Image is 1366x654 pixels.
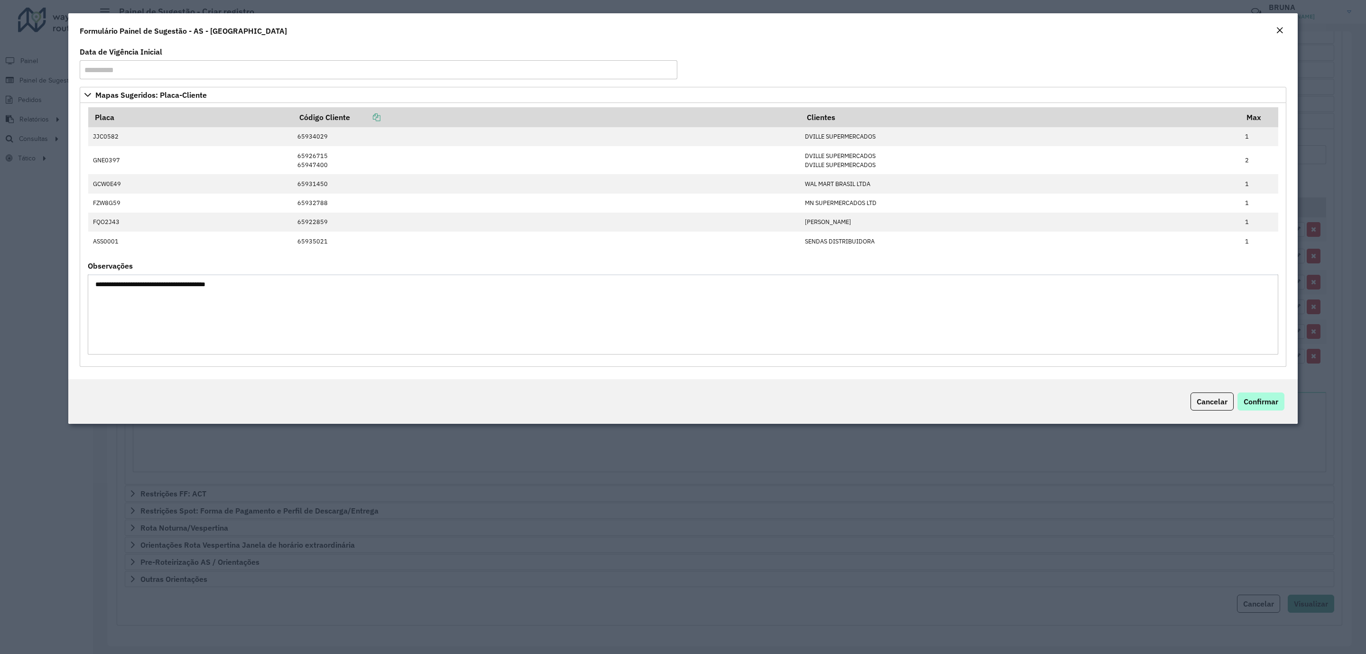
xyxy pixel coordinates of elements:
[1240,146,1278,174] td: 2
[95,91,207,99] span: Mapas Sugeridos: Placa-Cliente
[1191,392,1234,411] button: Cancelar
[293,194,800,213] td: 65932788
[1197,397,1228,406] span: Cancelar
[88,232,293,251] td: ASS0001
[80,25,287,37] h4: Formulário Painel de Sugestão - AS - [GEOGRAPHIC_DATA]
[293,127,800,146] td: 65934029
[293,213,800,232] td: 65922859
[1240,232,1278,251] td: 1
[88,146,293,174] td: GNE0397
[80,103,1286,367] div: Mapas Sugeridos: Placa-Cliente
[1244,397,1278,406] span: Confirmar
[800,107,1240,127] th: Clientes
[1240,174,1278,193] td: 1
[800,194,1240,213] td: MN SUPERMERCADOS LTD
[1273,25,1286,37] button: Close
[293,107,800,127] th: Código Cliente
[88,213,293,232] td: FQO2J43
[800,232,1240,251] td: SENDAS DISTRIBUIDORA
[88,107,293,127] th: Placa
[80,46,162,57] label: Data de Vigência Inicial
[80,87,1286,103] a: Mapas Sugeridos: Placa-Cliente
[293,232,800,251] td: 65935021
[800,174,1240,193] td: WAL MART BRASIL LTDA
[1240,107,1278,127] th: Max
[800,127,1240,146] td: DVILLE SUPERMERCADOS
[1240,213,1278,232] td: 1
[88,194,293,213] td: FZW8G59
[1276,27,1283,34] em: Fechar
[293,174,800,193] td: 65931450
[1240,194,1278,213] td: 1
[88,260,133,271] label: Observações
[1237,392,1284,411] button: Confirmar
[88,127,293,146] td: JJC0582
[293,146,800,174] td: 65926715 65947400
[800,146,1240,174] td: DVILLE SUPERMERCADOS DVILLE SUPERMERCADOS
[1240,127,1278,146] td: 1
[800,213,1240,232] td: [PERSON_NAME]
[88,174,293,193] td: GCW0E49
[350,112,380,122] a: Copiar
